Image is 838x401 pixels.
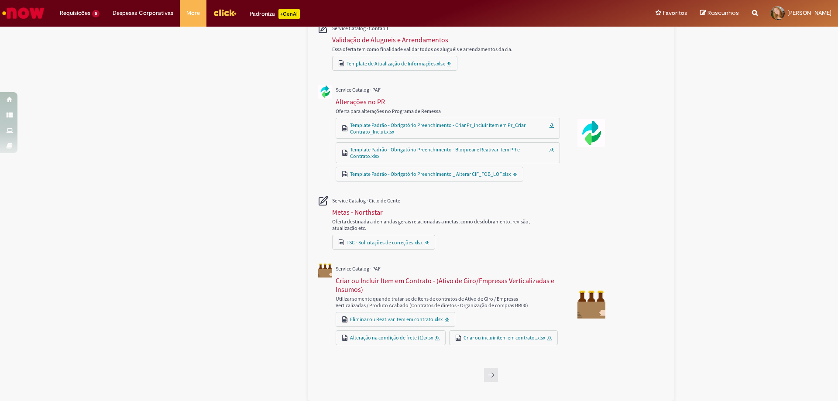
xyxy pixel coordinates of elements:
span: More [186,9,200,17]
span: Despesas Corporativas [113,9,173,17]
span: 5 [92,10,100,17]
span: Rascunhos [707,9,739,17]
p: +GenAi [278,9,300,19]
div: Padroniza [250,9,300,19]
a: Rascunhos [700,9,739,17]
img: ServiceNow [1,4,46,22]
span: Favoritos [663,9,687,17]
span: Requisições [60,9,90,17]
img: click_logo_yellow_360x200.png [213,6,237,19]
span: [PERSON_NAME] [787,9,831,17]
